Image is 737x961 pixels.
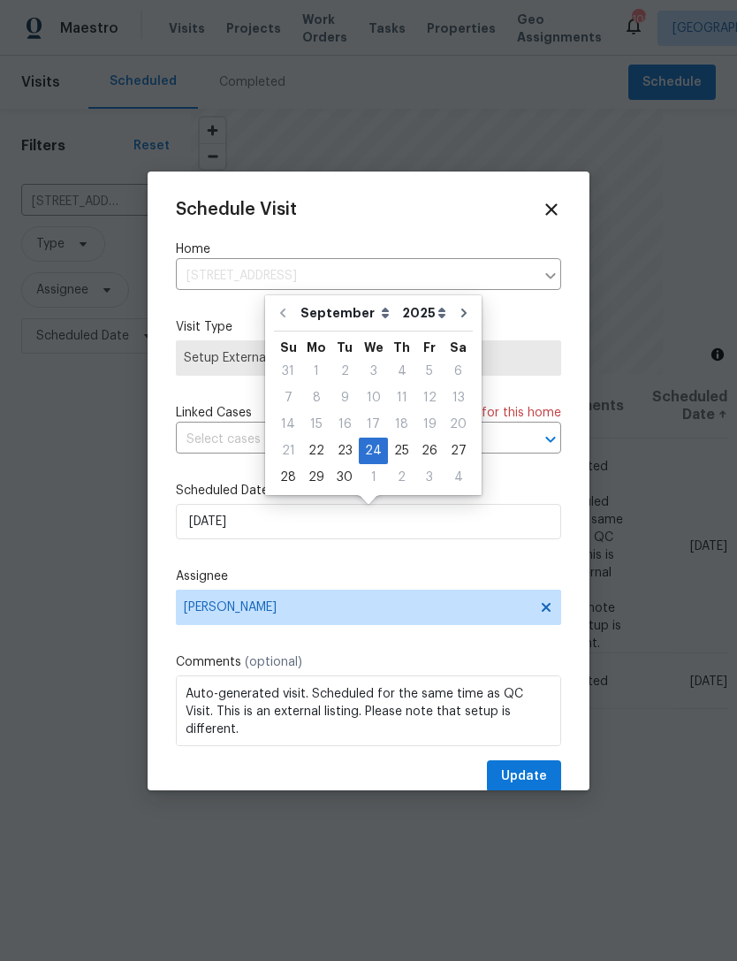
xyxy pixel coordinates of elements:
[302,359,331,384] div: 1
[331,358,359,385] div: Tue Sep 02 2025
[331,465,359,490] div: 30
[302,358,331,385] div: Mon Sep 01 2025
[359,439,388,463] div: 24
[444,358,473,385] div: Sat Sep 06 2025
[388,385,415,410] div: 11
[415,359,444,384] div: 5
[444,412,473,437] div: 20
[331,411,359,438] div: Tue Sep 16 2025
[359,359,388,384] div: 3
[331,439,359,463] div: 23
[184,600,530,614] span: [PERSON_NAME]
[302,439,331,463] div: 22
[270,295,296,331] button: Go to previous month
[176,404,252,422] span: Linked Cases
[245,656,302,668] span: (optional)
[359,385,388,411] div: Wed Sep 10 2025
[542,200,561,219] span: Close
[274,438,302,464] div: Sun Sep 21 2025
[176,482,561,500] label: Scheduled Date
[302,464,331,491] div: Mon Sep 29 2025
[302,465,331,490] div: 29
[331,412,359,437] div: 16
[359,464,388,491] div: Wed Oct 01 2025
[388,438,415,464] div: Thu Sep 25 2025
[538,427,563,452] button: Open
[450,341,467,354] abbr: Saturday
[296,300,398,326] select: Month
[415,465,444,490] div: 3
[302,411,331,438] div: Mon Sep 15 2025
[331,385,359,410] div: 9
[302,412,331,437] div: 15
[274,359,302,384] div: 31
[415,439,444,463] div: 26
[388,439,415,463] div: 25
[176,675,561,746] textarea: Auto-generated visit. Scheduled for the same time as QC Visit. This is an external listing. Pleas...
[176,426,512,454] input: Select cases
[415,438,444,464] div: Fri Sep 26 2025
[307,341,326,354] abbr: Monday
[176,240,561,258] label: Home
[501,766,547,788] span: Update
[359,411,388,438] div: Wed Sep 17 2025
[393,341,410,354] abbr: Thursday
[176,653,561,671] label: Comments
[423,341,436,354] abbr: Friday
[359,438,388,464] div: Wed Sep 24 2025
[274,358,302,385] div: Sun Aug 31 2025
[415,358,444,385] div: Fri Sep 05 2025
[388,465,415,490] div: 2
[274,465,302,490] div: 28
[331,438,359,464] div: Tue Sep 23 2025
[444,385,473,411] div: Sat Sep 13 2025
[444,359,473,384] div: 6
[274,385,302,410] div: 7
[176,318,561,336] label: Visit Type
[302,438,331,464] div: Mon Sep 22 2025
[487,760,561,793] button: Update
[302,385,331,411] div: Mon Sep 08 2025
[388,359,415,384] div: 4
[415,385,444,411] div: Fri Sep 12 2025
[415,411,444,438] div: Fri Sep 19 2025
[388,411,415,438] div: Thu Sep 18 2025
[280,341,297,354] abbr: Sunday
[388,358,415,385] div: Thu Sep 04 2025
[444,438,473,464] div: Sat Sep 27 2025
[398,300,451,326] select: Year
[274,411,302,438] div: Sun Sep 14 2025
[274,464,302,491] div: Sun Sep 28 2025
[444,464,473,491] div: Sat Oct 04 2025
[176,263,535,290] input: Enter in an address
[388,385,415,411] div: Thu Sep 11 2025
[359,358,388,385] div: Wed Sep 03 2025
[176,201,297,218] span: Schedule Visit
[415,412,444,437] div: 19
[274,385,302,411] div: Sun Sep 07 2025
[415,464,444,491] div: Fri Oct 03 2025
[331,359,359,384] div: 2
[415,385,444,410] div: 12
[274,439,302,463] div: 21
[359,385,388,410] div: 10
[331,385,359,411] div: Tue Sep 09 2025
[388,412,415,437] div: 18
[388,464,415,491] div: Thu Oct 02 2025
[444,385,473,410] div: 13
[184,349,553,367] span: Setup External Listing
[176,504,561,539] input: M/D/YYYY
[337,341,353,354] abbr: Tuesday
[302,385,331,410] div: 8
[451,295,477,331] button: Go to next month
[274,412,302,437] div: 14
[444,411,473,438] div: Sat Sep 20 2025
[364,341,384,354] abbr: Wednesday
[359,412,388,437] div: 17
[176,568,561,585] label: Assignee
[444,465,473,490] div: 4
[444,439,473,463] div: 27
[359,465,388,490] div: 1
[331,464,359,491] div: Tue Sep 30 2025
